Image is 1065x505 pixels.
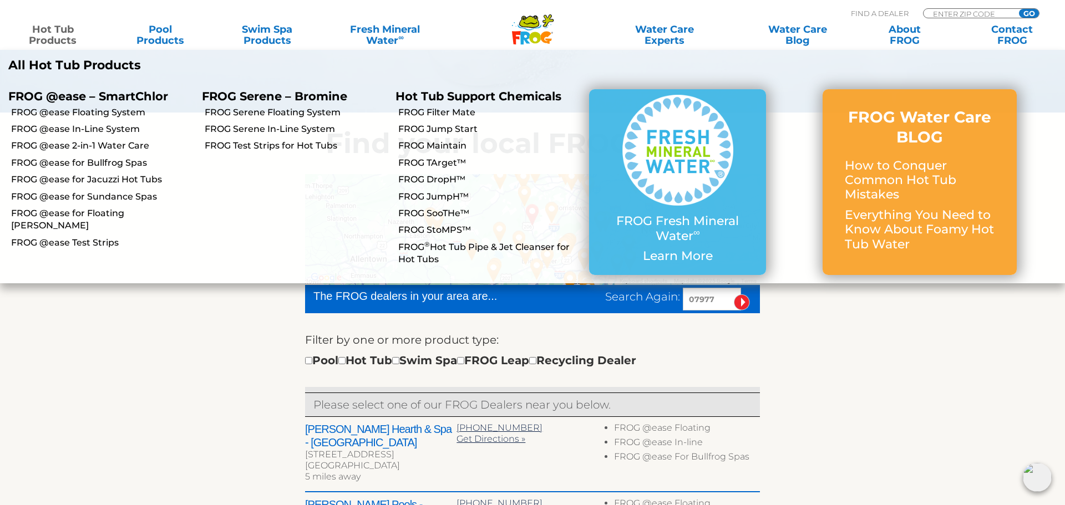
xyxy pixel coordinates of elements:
[226,24,309,46] a: Swim SpaProducts
[614,437,760,451] li: FROG @ease In-line
[611,95,744,269] a: FROG Fresh Mineral Water∞ Learn More
[205,123,387,135] a: FROG Serene In-Line System
[205,140,387,152] a: FROG Test Strips for Hot Tubs
[863,24,946,46] a: AboutFROG
[398,123,581,135] a: FROG Jump Start
[11,191,194,203] a: FROG @ease for Sundance Spas
[845,159,995,202] p: How to Conquer Common Hot Tub Mistakes
[305,422,457,449] h2: [PERSON_NAME] Hearth & Spa - [GEOGRAPHIC_DATA]
[932,9,1007,18] input: Zip Code Form
[11,123,194,135] a: FROG @ease In-Line System
[305,471,361,482] span: 5 miles away
[305,449,457,460] div: [STREET_ADDRESS]
[202,89,379,103] p: FROG Serene – Bromine
[305,460,457,471] div: [GEOGRAPHIC_DATA]
[11,24,94,46] a: Hot TubProducts
[8,89,185,103] p: FROG @ease – SmartChlor
[1023,463,1052,492] img: openIcon
[333,24,437,46] a: Fresh MineralWater∞
[313,288,537,304] div: The FROG dealers in your area are...
[398,106,581,119] a: FROG Filter Mate
[11,237,194,249] a: FROG @ease Test Strips
[693,227,700,238] sup: ∞
[398,241,581,266] a: FROG®Hot Tub Pipe & Jet Cleanser for Hot Tubs
[398,157,581,169] a: FROG TArget™
[205,106,387,119] a: FROG Serene Floating System
[11,174,194,186] a: FROG @ease for Jacuzzi Hot Tubs
[313,396,752,414] p: Please select one of our FROG Dealers near you below.
[398,140,581,152] a: FROG Maintain
[305,351,636,369] div: Pool Hot Tub Swim Spa FROG Leap Recycling Dealer
[11,140,194,152] a: FROG @ease 2-in-1 Water Care
[398,191,581,203] a: FROG JumpH™
[305,331,499,349] label: Filter by one or more product type:
[845,107,995,257] a: FROG Water Care BLOG How to Conquer Common Hot Tub Mistakes Everything You Need to Know About Foa...
[611,249,744,263] p: Learn More
[398,174,581,186] a: FROG DropH™
[569,265,603,304] div: Pelican Outdoor Products - 23 miles away.
[11,207,194,232] a: FROG @ease for Floating [PERSON_NAME]
[11,157,194,169] a: FROG @ease for Bullfrog Spas
[457,422,542,433] a: [PHONE_NUMBER]
[424,240,430,248] sup: ®
[596,24,732,46] a: Water CareExperts
[11,106,194,119] a: FROG @ease Floating System
[611,214,744,243] p: FROG Fresh Mineral Water
[614,422,760,437] li: FROG @ease Floating
[398,33,404,42] sup: ∞
[605,290,680,303] span: Search Again:
[398,224,581,236] a: FROG StoMPS™
[614,451,760,466] li: FROG @ease For Bullfrog Spas
[1019,9,1039,18] input: GO
[756,24,839,46] a: Water CareBlog
[8,58,524,73] a: All Hot Tub Products
[398,207,581,220] a: FROG SooTHe™
[395,89,561,103] a: Hot Tub Support Chemicals
[845,107,995,147] h3: FROG Water Care BLOG
[845,208,995,252] p: Everything You Need to Know About Foamy Hot Tub Water
[118,24,201,46] a: PoolProducts
[851,8,909,18] p: Find A Dealer
[457,433,525,444] a: Get Directions »
[971,24,1054,46] a: ContactFROG
[734,294,750,310] input: Submit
